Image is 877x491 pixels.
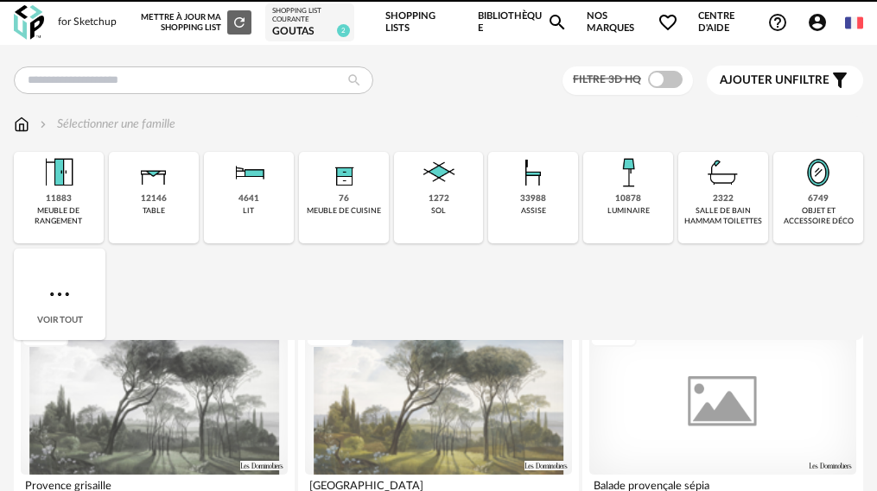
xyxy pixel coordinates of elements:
[418,152,460,193] img: Sol.png
[698,10,788,35] span: Centre d'aideHelp Circle Outline icon
[339,193,349,205] div: 76
[323,152,365,193] img: Rangement.png
[143,206,165,216] div: table
[798,152,839,193] img: Miroir.png
[607,152,649,193] img: Luminaire.png
[19,206,99,226] div: meuble de rangement
[829,70,850,91] span: Filter icon
[767,12,788,33] span: Help Circle Outline icon
[307,206,381,216] div: meuble de cuisine
[808,193,829,205] div: 6749
[272,7,348,25] div: Shopping List courante
[431,206,446,216] div: sol
[720,74,792,86] span: Ajouter un
[607,206,650,216] div: luminaire
[36,116,175,133] div: Sélectionner une famille
[232,18,247,27] span: Refresh icon
[615,193,641,205] div: 10878
[707,66,863,95] button: Ajouter unfiltre Filter icon
[58,16,117,29] div: for Sketchup
[238,193,259,205] div: 4641
[429,193,449,205] div: 1272
[141,193,167,205] div: 12146
[512,152,554,193] img: Assise.png
[720,73,829,88] span: filtre
[272,7,348,38] a: Shopping List courante GOUTAS 2
[702,152,744,193] img: Salle%20de%20bain.png
[36,116,50,133] img: svg+xml;base64,PHN2ZyB3aWR0aD0iMTYiIGhlaWdodD0iMTYiIHZpZXdCb3g9IjAgMCAxNiAxNiIgZmlsbD0ibm9uZSIgeG...
[807,12,836,33] span: Account Circle icon
[14,5,44,41] img: OXP
[683,206,763,226] div: salle de bain hammam toilettes
[520,193,546,205] div: 33988
[337,24,350,37] span: 2
[713,193,734,205] div: 2322
[573,74,641,85] span: Filtre 3D HQ
[14,249,105,340] div: Voir tout
[46,193,72,205] div: 11883
[14,116,29,133] img: svg+xml;base64,PHN2ZyB3aWR0aD0iMTYiIGhlaWdodD0iMTciIHZpZXdCb3g9IjAgMCAxNiAxNyIgZmlsbD0ibm9uZSIgeG...
[658,12,678,33] span: Heart Outline icon
[272,25,348,39] div: GOUTAS
[141,10,251,35] div: Mettre à jour ma Shopping List
[778,206,858,226] div: objet et accessoire déco
[521,206,546,216] div: assise
[547,12,568,33] span: Magnify icon
[228,152,270,193] img: Literie.png
[38,152,79,193] img: Meuble%20de%20rangement.png
[845,14,863,32] img: fr
[46,280,73,308] img: more.7b13dc1.svg
[807,12,828,33] span: Account Circle icon
[133,152,175,193] img: Table.png
[243,206,254,216] div: lit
